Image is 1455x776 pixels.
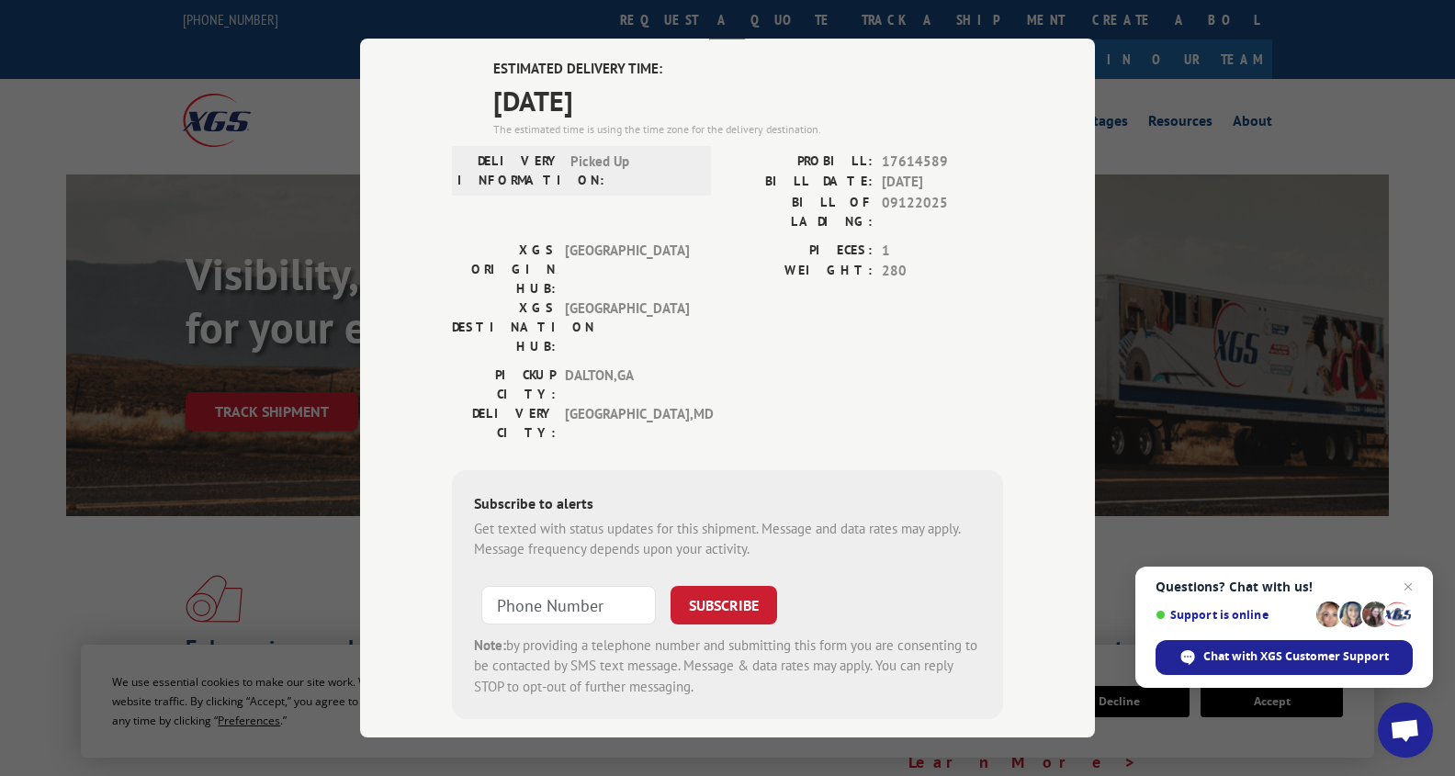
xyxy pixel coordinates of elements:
span: Picked Up [570,152,694,190]
div: Get texted with status updates for this shipment. Message and data rates may apply. Message frequ... [474,519,981,560]
span: [DATE] [882,172,1003,193]
span: Close chat [1397,576,1419,598]
span: 280 [882,261,1003,282]
strong: Note: [474,636,506,654]
span: [GEOGRAPHIC_DATA] [565,298,689,356]
label: PIECES: [727,241,873,262]
span: [GEOGRAPHIC_DATA] , MD [565,404,689,443]
label: DELIVERY INFORMATION: [457,152,561,190]
span: Support is online [1156,608,1310,622]
label: DELIVERY CITY: [452,404,556,443]
span: 09122025 [882,193,1003,231]
label: XGS DESTINATION HUB: [452,298,556,356]
div: Open chat [1378,703,1433,758]
label: PROBILL: [727,152,873,173]
label: ESTIMATED DELIVERY TIME: [493,59,1003,80]
span: Chat with XGS Customer Support [1203,648,1389,665]
label: BILL DATE: [727,172,873,193]
div: Chat with XGS Customer Support [1156,640,1413,675]
button: SUBSCRIBE [671,586,777,624]
label: BILL OF LADING: [727,193,873,231]
label: PICKUP CITY: [452,366,556,404]
div: by providing a telephone number and submitting this form you are consenting to be contacted by SM... [474,635,981,698]
span: DALTON , GA [565,366,689,404]
span: Questions? Chat with us! [1156,579,1413,594]
span: [DATE] [493,80,1003,121]
label: XGS ORIGIN HUB: [452,241,556,298]
input: Phone Number [481,586,656,624]
div: Subscribe to alerts [474,492,981,519]
span: 17614589 [882,152,1003,173]
span: [GEOGRAPHIC_DATA] [565,241,689,298]
div: The estimated time is using the time zone for the delivery destination. [493,121,1003,138]
span: 1 [882,241,1003,262]
label: WEIGHT: [727,261,873,282]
